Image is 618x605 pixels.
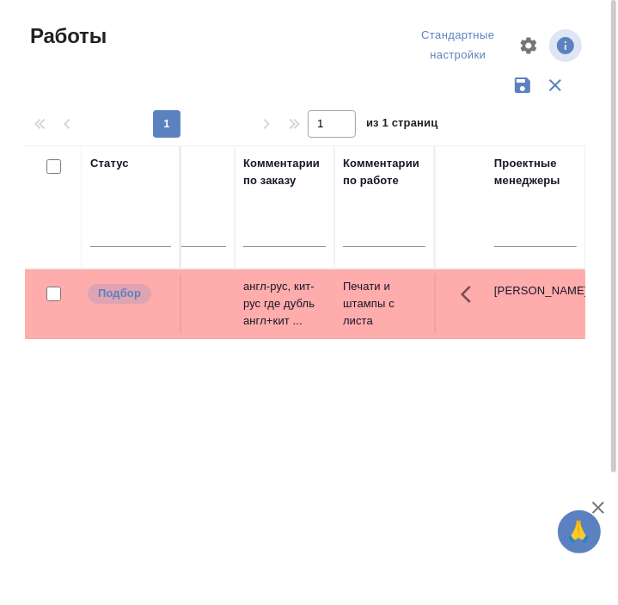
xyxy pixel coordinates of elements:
[86,282,171,306] div: Можно подбирать исполнителей
[508,25,549,66] span: Настроить таблицу
[98,285,141,302] p: Подбор
[343,155,425,189] div: Комментарии по работе
[549,29,585,62] span: Посмотреть информацию
[408,22,508,69] div: split button
[343,278,425,330] p: Печати и штампы с листа
[558,510,601,553] button: 🙏
[450,274,492,315] button: Здесь прячутся важные кнопки
[366,113,438,138] span: из 1 страниц
[539,69,572,102] button: Сбросить фильтры
[506,69,539,102] button: Сохранить фильтры
[243,155,326,189] div: Комментарии по заказу
[565,514,594,550] span: 🙏
[90,155,129,172] div: Статус
[26,22,107,50] span: Работы
[243,278,326,330] p: англ-рус, кит-рус где дубль англ+кит ...
[486,274,585,334] td: [PERSON_NAME]
[494,155,577,189] div: Проектные менеджеры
